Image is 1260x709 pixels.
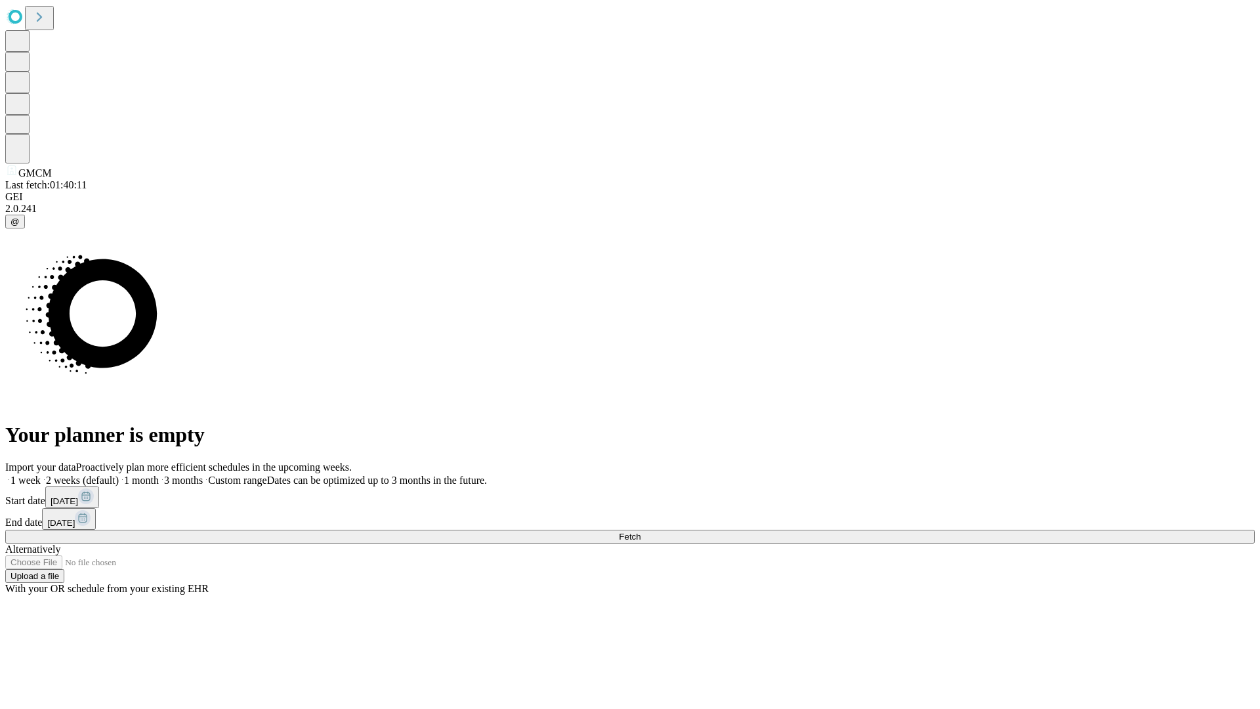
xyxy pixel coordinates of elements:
[5,508,1255,530] div: End date
[5,530,1255,544] button: Fetch
[10,217,20,226] span: @
[10,475,41,486] span: 1 week
[5,462,76,473] span: Import your data
[5,486,1255,508] div: Start date
[47,518,75,528] span: [DATE]
[42,508,96,530] button: [DATE]
[5,583,209,594] span: With your OR schedule from your existing EHR
[76,462,352,473] span: Proactively plan more efficient schedules in the upcoming weeks.
[5,203,1255,215] div: 2.0.241
[5,544,60,555] span: Alternatively
[5,179,87,190] span: Last fetch: 01:40:11
[164,475,203,486] span: 3 months
[5,191,1255,203] div: GEI
[5,569,64,583] button: Upload a file
[46,475,119,486] span: 2 weeks (default)
[619,532,640,542] span: Fetch
[45,486,99,508] button: [DATE]
[18,167,52,179] span: GMCM
[5,423,1255,447] h1: Your planner is empty
[51,496,78,506] span: [DATE]
[208,475,266,486] span: Custom range
[267,475,487,486] span: Dates can be optimized up to 3 months in the future.
[124,475,159,486] span: 1 month
[5,215,25,228] button: @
